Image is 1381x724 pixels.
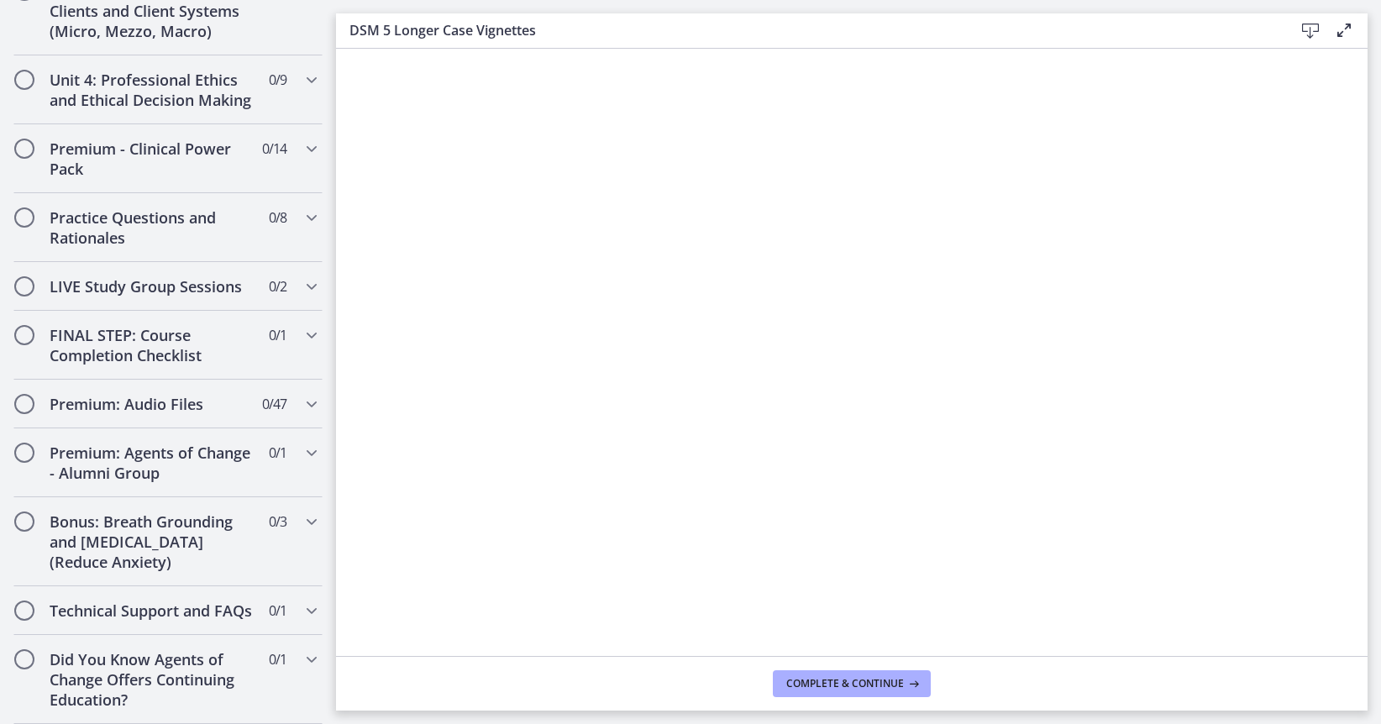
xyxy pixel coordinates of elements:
button: Complete & continue [773,670,931,697]
h2: Premium: Audio Files [50,394,255,414]
span: 0 / 2 [269,276,286,296]
span: 0 / 8 [269,207,286,228]
span: 0 / 1 [269,649,286,669]
span: 0 / 14 [262,139,286,159]
h2: Premium - Clinical Power Pack [50,139,255,179]
span: 0 / 1 [269,325,286,345]
h2: LIVE Study Group Sessions [50,276,255,296]
h2: Practice Questions and Rationales [50,207,255,248]
span: 0 / 3 [269,512,286,532]
h2: Technical Support and FAQs [50,601,255,621]
h2: FINAL STEP: Course Completion Checklist [50,325,255,365]
h2: Did You Know Agents of Change Offers Continuing Education? [50,649,255,710]
span: 0 / 1 [269,601,286,621]
h2: Premium: Agents of Change - Alumni Group [50,443,255,483]
span: 0 / 47 [262,394,286,414]
span: Complete & continue [786,677,904,690]
h2: Bonus: Breath Grounding and [MEDICAL_DATA] (Reduce Anxiety) [50,512,255,572]
h3: DSM 5 Longer Case Vignettes [349,20,1267,40]
span: 0 / 9 [269,70,286,90]
span: 0 / 1 [269,443,286,463]
h2: Unit 4: Professional Ethics and Ethical Decision Making [50,70,255,110]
